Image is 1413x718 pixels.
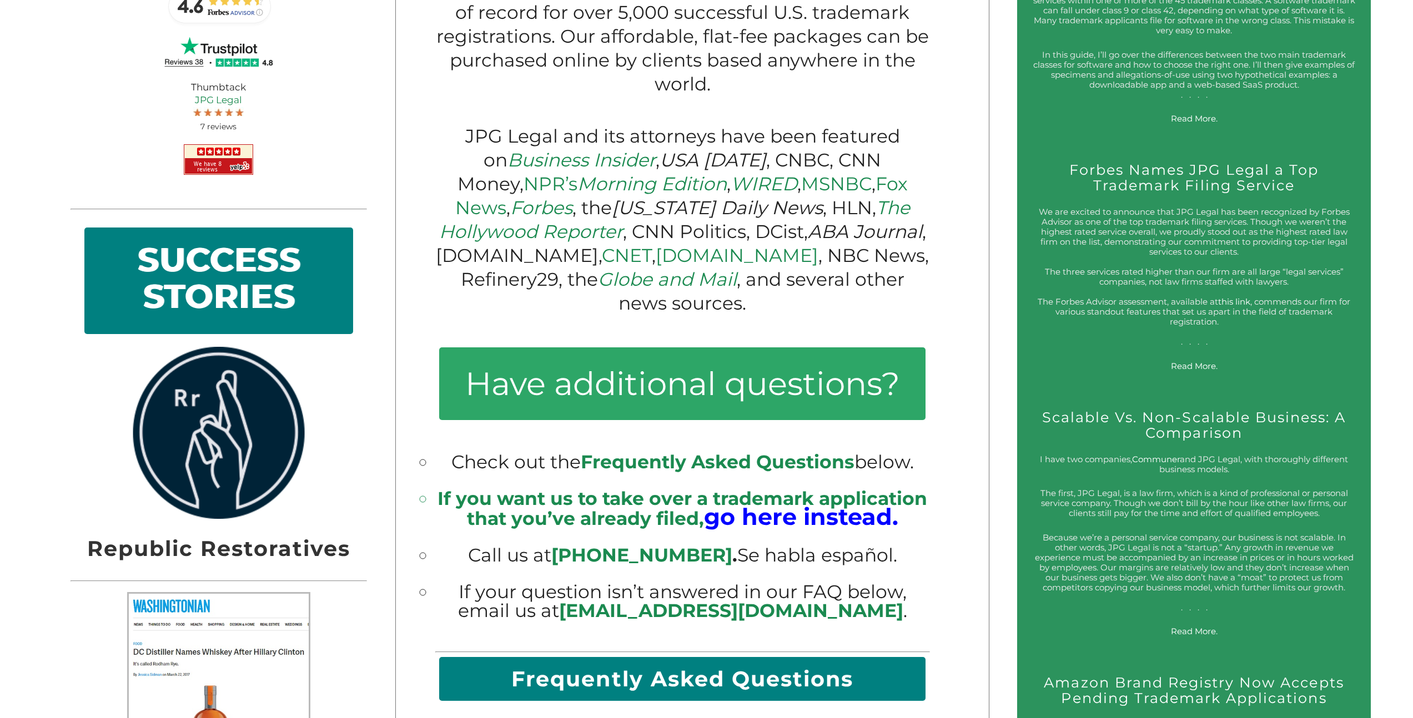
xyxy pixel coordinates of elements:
[439,657,926,701] h2: Frequently Asked Questions
[435,124,930,315] p: JPG Legal and its attorneys have been featured on , , CNBC, CNN Money, , , , , , the , HLN, , CNN...
[204,107,212,116] img: Screen-Shot-2017-10-03-at-11.31.22-PM.jpg
[510,196,572,219] a: Forbes
[435,453,930,471] li: Check out the below.
[1042,408,1346,441] a: Scalable Vs. Non-Scalable Business: A Comparison
[435,489,930,528] li: If you want us to take over a trademark application that you’ve already filed,
[439,347,926,420] h3: Have additional questions?
[1171,361,1218,371] a: Read More.
[1032,50,1356,100] p: In this guide, I’ll go over the differences between the two main trademark classes for software a...
[455,173,908,219] a: Fox News
[435,583,930,619] li: If your question isn’t answered in our FAQ below, email us at .
[1132,454,1180,464] a: Communer
[801,173,872,195] a: MSNBC
[660,149,766,171] em: USA [DATE]
[612,196,823,219] em: [US_STATE] Daily News
[435,546,930,564] li: Call us at Se habla español.
[598,268,737,290] a: Globe and Mail
[1032,207,1356,347] p: We are excited to announce that JPG Legal has been recognized by Forbes Advisor as one of the top...
[79,94,358,107] a: JPG Legal
[577,173,727,195] em: Morning Edition
[1171,113,1218,124] a: Read More.
[1044,674,1344,706] a: Amazon Brand Registry Now Accepts Pending Trademark Applications
[656,244,818,266] a: [DOMAIN_NAME]
[439,196,910,242] a: The Hollywood Reporter
[559,599,903,621] a: [EMAIL_ADDRESS][DOMAIN_NAME]
[193,107,202,116] img: Screen-Shot-2017-10-03-at-11.31.22-PM.jpg
[163,34,274,69] img: JPG Legal TrustPilot 4.8 Stars 38 Reviews
[200,122,237,132] span: 7 reviews
[507,149,656,171] a: Business Insider
[184,144,253,175] img: JPG Legal
[225,107,233,116] img: Screen-Shot-2017-10-03-at-11.31.22-PM.jpg
[551,544,737,566] b: .
[71,531,366,567] h2: Republic Restoratives
[1032,533,1356,613] p: Because we’re a personal service company, our business is not scalable. In other words, JPG Legal...
[235,107,244,116] img: Screen-Shot-2017-10-03-at-11.31.22-PM.jpg
[1069,161,1319,194] a: Forbes Names JPG Legal a Top Trademark Filing Service
[808,220,922,242] em: ABA Journal
[214,107,223,116] img: Screen-Shot-2017-10-03-at-11.31.22-PM.jpg
[704,503,898,530] big: go here instead.
[704,507,898,529] a: go here instead.
[1171,626,1218,636] a: Read More.
[1218,296,1250,307] a: this link
[524,173,727,195] a: NPR’sMorning Edition
[71,73,366,141] div: Thumbtack
[581,451,854,473] span: Frequently Asked Questions
[551,544,732,566] a: [PHONE_NUMBER]‬
[127,347,311,519] img: rrlogo.png
[602,244,652,266] a: CNET
[99,241,339,320] h2: SUCCESS STORIES
[731,173,797,195] a: WIRED
[1032,488,1356,518] p: The first, JPG Legal, is a law firm, which is a kind of professional or personal service company....
[1032,454,1356,474] p: I have two companies, and JPG Legal, with thoroughly different business models.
